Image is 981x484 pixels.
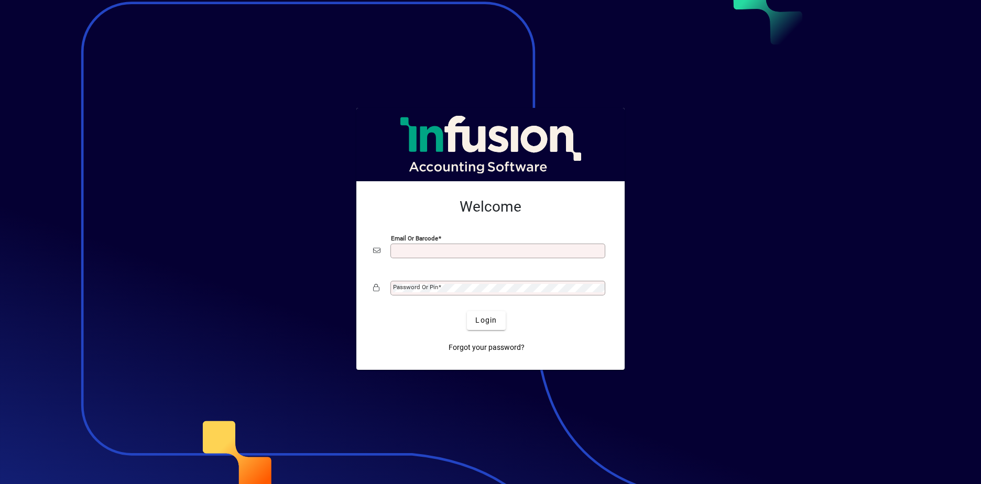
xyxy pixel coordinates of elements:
[449,342,525,353] span: Forgot your password?
[393,283,438,291] mat-label: Password or Pin
[391,234,438,241] mat-label: Email or Barcode
[467,311,505,330] button: Login
[373,198,608,216] h2: Welcome
[444,338,529,357] a: Forgot your password?
[475,315,497,326] span: Login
